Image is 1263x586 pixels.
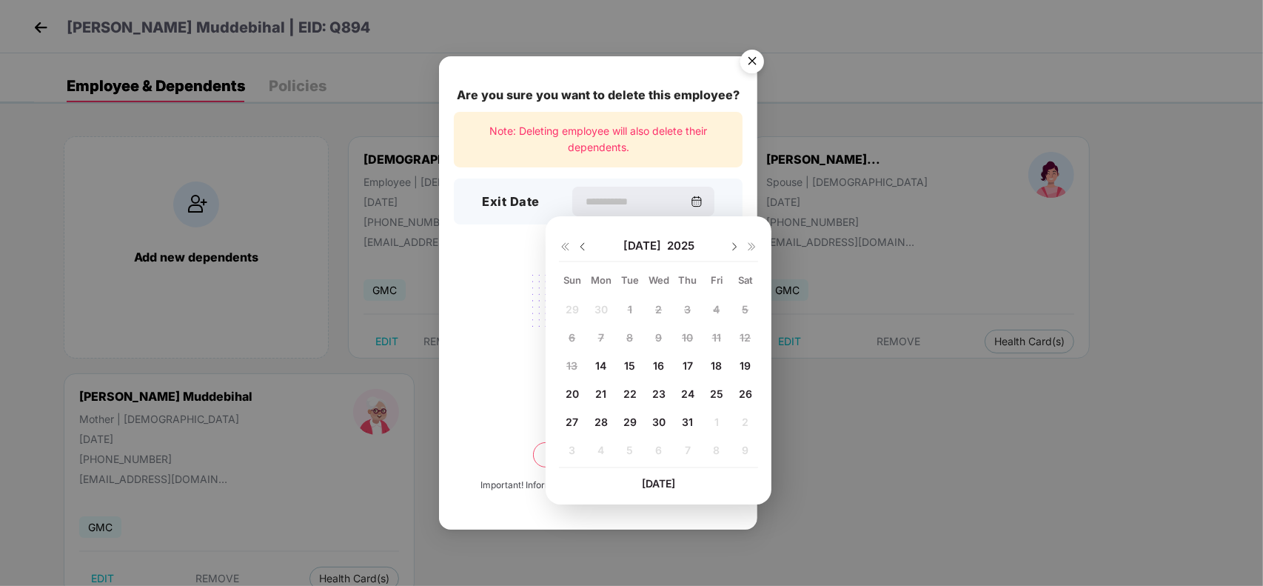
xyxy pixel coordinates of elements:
span: 27 [566,416,578,428]
span: 2025 [667,239,694,253]
div: Are you sure you want to delete this employee? [454,86,743,104]
span: [DATE] [642,477,675,490]
div: Note: Deleting employee will also delete their dependents. [454,112,743,167]
span: 22 [623,387,637,400]
span: 15 [624,359,635,372]
span: 19 [740,359,751,372]
img: svg+xml;base64,PHN2ZyBpZD0iQ2FsZW5kYXItMzJ4MzIiIHhtbG5zPSJodHRwOi8vd3d3LnczLm9yZy8yMDAwL3N2ZyIgd2... [691,196,703,207]
span: 18 [711,359,722,372]
span: 17 [683,359,693,372]
span: 31 [682,416,693,428]
img: svg+xml;base64,PHN2ZyB4bWxucz0iaHR0cDovL3d3dy53My5vcmcvMjAwMC9zdmciIHdpZHRoPSIyMjQiIGhlaWdodD0iMT... [515,266,681,382]
span: 20 [566,387,579,400]
img: svg+xml;base64,PHN2ZyB4bWxucz0iaHR0cDovL3d3dy53My5vcmcvMjAwMC9zdmciIHdpZHRoPSI1NiIgaGVpZ2h0PSI1Ni... [731,43,773,84]
span: 21 [595,387,606,400]
div: Sat [732,273,758,287]
div: Fri [703,273,729,287]
img: svg+xml;base64,PHN2ZyB4bWxucz0iaHR0cDovL3d3dy53My5vcmcvMjAwMC9zdmciIHdpZHRoPSIxNiIgaGVpZ2h0PSIxNi... [746,241,758,253]
span: 25 [710,387,723,400]
div: Tue [617,273,643,287]
span: 16 [653,359,664,372]
img: svg+xml;base64,PHN2ZyBpZD0iRHJvcGRvd24tMzJ4MzIiIHhtbG5zPSJodHRwOi8vd3d3LnczLm9yZy8yMDAwL3N2ZyIgd2... [728,241,740,253]
h3: Exit Date [482,193,540,212]
div: Wed [646,273,671,287]
div: Sun [559,273,585,287]
div: Mon [588,273,614,287]
span: 24 [681,387,694,400]
span: 30 [652,416,666,428]
span: 14 [595,359,606,372]
button: Delete permanently [533,442,663,467]
span: 28 [594,416,608,428]
span: 23 [652,387,666,400]
div: Thu [674,273,700,287]
img: svg+xml;base64,PHN2ZyBpZD0iRHJvcGRvd24tMzJ4MzIiIHhtbG5zPSJodHRwOi8vd3d3LnczLm9yZy8yMDAwL3N2ZyIgd2... [577,241,589,253]
button: Close [731,42,771,82]
img: svg+xml;base64,PHN2ZyB4bWxucz0iaHR0cDovL3d3dy53My5vcmcvMjAwMC9zdmciIHdpZHRoPSIxNiIgaGVpZ2h0PSIxNi... [559,241,571,253]
div: Important! Information once deleted, can’t be recovered. [480,479,716,493]
span: 26 [739,387,752,400]
span: 29 [623,416,637,428]
span: [DATE] [623,239,667,253]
